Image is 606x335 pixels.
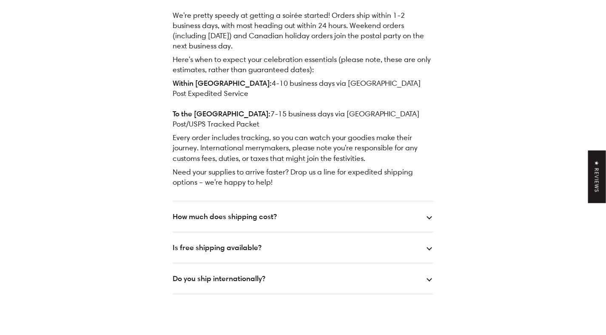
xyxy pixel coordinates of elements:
strong: Within [GEOGRAPHIC_DATA]: [173,78,272,88]
button: How much does shipping cost? [173,201,433,232]
p: Need your supplies to arrive faster? Drop us a line for expedited shipping options – we're happy ... [173,167,433,187]
p: 4-10 business days via [GEOGRAPHIC_DATA] Post Expedited Service 7-15 business days via [GEOGRAPHI... [173,78,433,129]
div: Click to open Judge.me floating reviews tab [588,150,606,203]
p: Every order includes tracking, so you can watch your goodies make their journey. International me... [173,132,433,163]
p: We're pretty speedy at getting a soirée started! Orders ship within 1-2 business days, with most ... [173,10,433,51]
button: Is free shipping available? [173,232,433,263]
p: Here's when to expect your celebration essentials (please note, these are only estimates, rather ... [173,54,433,75]
strong: To the [GEOGRAPHIC_DATA]: [173,109,270,118]
button: Do you ship internationally? [173,263,433,294]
